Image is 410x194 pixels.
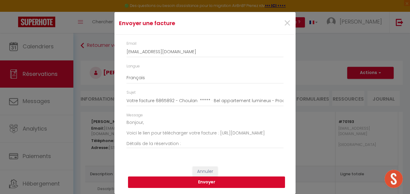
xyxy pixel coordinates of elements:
h4: Envoyer une facture [119,19,231,27]
label: Email [127,41,136,47]
button: Annuler [193,167,218,177]
div: Ouvrir le chat [385,170,403,188]
button: Close [283,17,291,30]
button: Envoyer [128,176,285,188]
span: × [283,14,291,32]
label: Sujet [127,90,136,95]
label: Message [127,112,143,118]
label: Langue [127,63,140,69]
